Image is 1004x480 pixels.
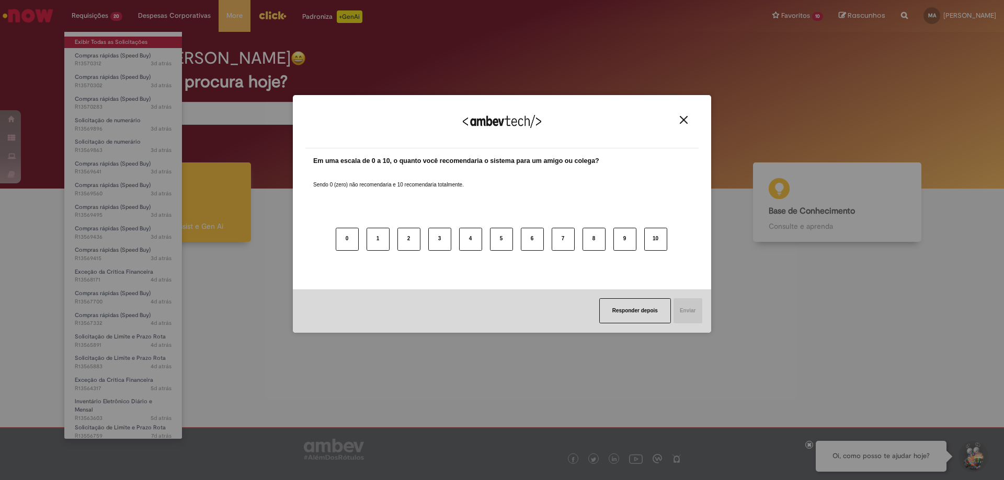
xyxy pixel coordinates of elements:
[313,169,464,189] label: Sendo 0 (zero) não recomendaria e 10 recomendaria totalmente.
[490,228,513,251] button: 5
[463,115,541,128] img: Logo Ambevtech
[599,298,671,323] button: Responder depois
[313,156,599,166] label: Em uma escala de 0 a 10, o quanto você recomendaria o sistema para um amigo ou colega?
[367,228,390,251] button: 1
[644,228,667,251] button: 10
[428,228,451,251] button: 3
[459,228,482,251] button: 4
[677,115,691,124] button: Close
[680,116,688,124] img: Close
[613,228,636,251] button: 9
[397,228,420,251] button: 2
[583,228,606,251] button: 8
[521,228,544,251] button: 6
[552,228,575,251] button: 7
[336,228,359,251] button: 0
